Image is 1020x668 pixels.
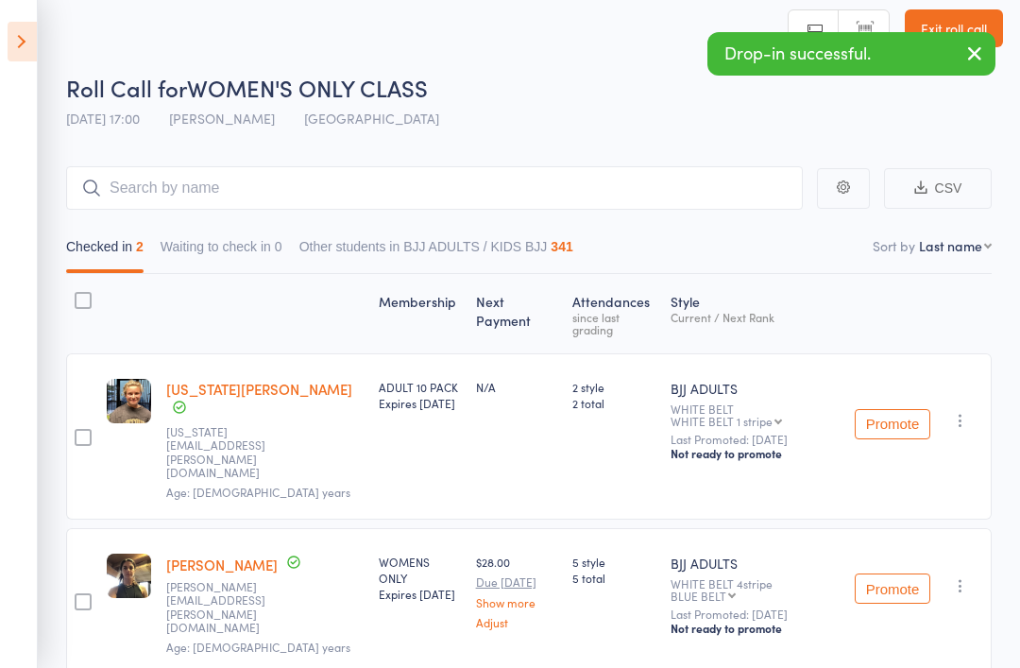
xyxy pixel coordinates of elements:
[855,409,930,439] button: Promote
[663,283,847,345] div: Style
[572,554,655,570] span: 5 style
[379,379,460,411] div: ADULT 10 PACK
[919,236,982,255] div: Last name
[166,379,352,399] a: [US_STATE][PERSON_NAME]
[671,433,840,446] small: Last Promoted: [DATE]
[166,484,350,500] span: Age: [DEMOGRAPHIC_DATA] years
[166,580,289,635] small: patricia.tonelli@hotmail.com
[169,109,275,128] span: [PERSON_NAME]
[379,395,460,411] div: Expires [DATE]
[476,554,557,628] div: $28.00
[468,283,565,345] div: Next Payment
[66,230,144,273] button: Checked in2
[572,311,655,335] div: since last grading
[161,230,282,273] button: Waiting to check in0
[107,379,151,423] img: image1750921128.png
[66,109,140,128] span: [DATE] 17:00
[565,283,663,345] div: Atten­dances
[572,570,655,586] span: 5 total
[671,311,840,323] div: Current / Next Rank
[905,9,1003,47] a: Exit roll call
[671,403,840,427] div: WHITE BELT
[551,239,572,254] div: 341
[166,639,350,655] span: Age: [DEMOGRAPHIC_DATA] years
[671,415,773,427] div: WHITE BELT 1 stripe
[379,586,460,602] div: Expires [DATE]
[884,168,992,209] button: CSV
[166,425,289,480] small: georgia.dunderdale@gmail.com
[671,379,840,398] div: BJJ ADULTS
[275,239,282,254] div: 0
[136,239,144,254] div: 2
[476,379,557,395] div: N/A
[299,230,573,273] button: Other students in BJJ ADULTS / KIDS BJJ341
[66,72,187,103] span: Roll Call for
[572,379,655,395] span: 2 style
[671,590,726,602] div: BLUE BELT
[66,166,803,210] input: Search by name
[572,395,655,411] span: 2 total
[671,577,840,602] div: WHITE BELT 4stripe
[671,621,840,636] div: Not ready to promote
[166,555,278,574] a: [PERSON_NAME]
[371,283,467,345] div: Membership
[855,574,930,604] button: Promote
[707,32,995,76] div: Drop-in successful.
[304,109,439,128] span: [GEOGRAPHIC_DATA]
[671,446,840,461] div: Not ready to promote
[476,596,557,608] a: Show more
[476,616,557,628] a: Adjust
[671,608,840,621] small: Last Promoted: [DATE]
[379,554,460,602] div: WOMENS ONLY
[107,554,151,598] img: image1716876596.png
[671,554,840,573] div: BJJ ADULTS
[873,236,915,255] label: Sort by
[187,72,428,103] span: WOMEN'S ONLY CLASS
[476,575,557,589] small: Due [DATE]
